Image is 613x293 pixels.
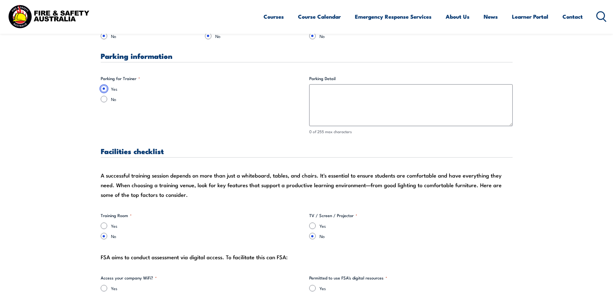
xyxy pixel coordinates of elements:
legend: Permitted to use FSA's digital resources [309,275,387,281]
legend: TV / Screen / Projector [309,212,357,219]
div: 0 of 255 max characters [309,129,513,135]
legend: Parking for Trainer [101,75,140,82]
label: No [320,233,513,239]
a: Contact [562,8,583,25]
label: No [111,33,200,39]
label: Yes [320,285,513,291]
h3: Facilities checklist [101,147,513,155]
legend: Access your company WiFi? [101,275,157,281]
a: Learner Portal [512,8,548,25]
a: Emergency Response Services [355,8,432,25]
label: No [111,233,304,239]
div: FSA aims to conduct assessment via digital access. To facilitate this can FSA: [101,252,513,262]
a: About Us [446,8,469,25]
legend: Training Room [101,212,132,219]
a: Courses [264,8,284,25]
label: Parking Detail [309,75,513,82]
a: News [484,8,498,25]
label: Yes [111,285,304,291]
label: Yes [111,223,304,229]
a: Course Calendar [298,8,341,25]
label: No [215,33,304,39]
label: No [111,96,304,102]
label: No [320,33,408,39]
h3: Parking information [101,52,513,60]
label: Yes [320,223,513,229]
div: A successful training session depends on more than just a whiteboard, tables, and chairs. It's es... [101,170,513,199]
label: Yes [111,86,304,92]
